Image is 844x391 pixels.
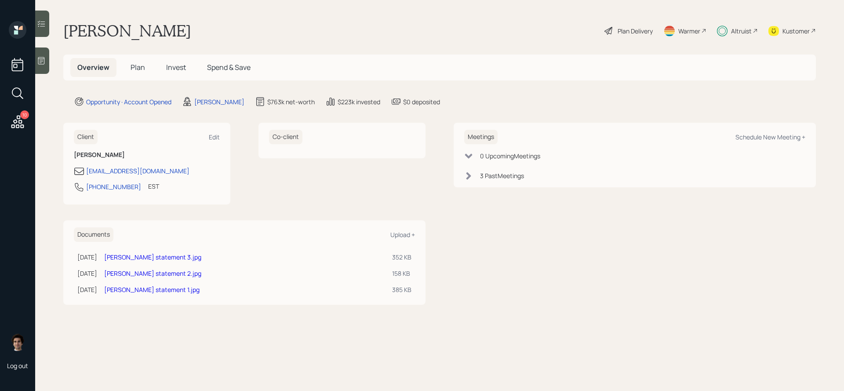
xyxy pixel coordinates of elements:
div: [DATE] [77,252,97,262]
h6: [PERSON_NAME] [74,151,220,159]
div: 3 Past Meeting s [480,171,524,180]
div: EST [148,182,159,191]
a: [PERSON_NAME] statement 3.jpg [104,253,201,261]
h6: Client [74,130,98,144]
span: Plan [131,62,145,72]
div: Schedule New Meeting + [735,133,805,141]
div: [EMAIL_ADDRESS][DOMAIN_NAME] [86,166,189,175]
h6: Documents [74,227,113,242]
span: Invest [166,62,186,72]
div: $223k invested [338,97,380,106]
div: [PERSON_NAME] [194,97,244,106]
div: Warmer [678,26,700,36]
div: 10 [20,110,29,119]
a: [PERSON_NAME] statement 1.jpg [104,285,200,294]
div: Edit [209,133,220,141]
div: 0 Upcoming Meeting s [480,151,540,161]
div: [DATE] [77,269,97,278]
h6: Co-client [269,130,302,144]
div: Log out [7,362,28,370]
div: [DATE] [77,285,97,294]
div: Altruist [731,26,752,36]
h1: [PERSON_NAME] [63,21,191,40]
div: Opportunity · Account Opened [86,97,171,106]
div: 385 KB [392,285,411,294]
a: [PERSON_NAME] statement 2.jpg [104,269,201,278]
h6: Meetings [464,130,498,144]
div: 158 KB [392,269,411,278]
span: Spend & Save [207,62,251,72]
div: Kustomer [782,26,810,36]
div: 352 KB [392,252,411,262]
div: Plan Delivery [618,26,653,36]
img: harrison-schaefer-headshot-2.png [9,333,26,351]
div: Upload + [390,230,415,239]
span: Overview [77,62,109,72]
div: [PHONE_NUMBER] [86,182,141,191]
div: $763k net-worth [267,97,315,106]
div: $0 deposited [403,97,440,106]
